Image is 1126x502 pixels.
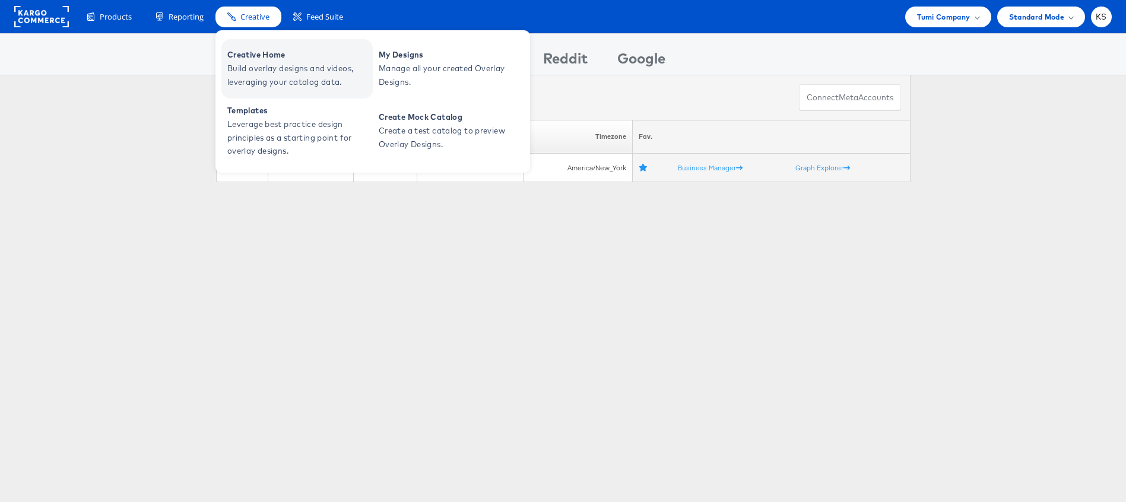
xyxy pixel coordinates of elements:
a: Creative Home Build overlay designs and videos, leveraging your catalog data. [221,39,373,99]
span: Standard Mode [1009,11,1064,23]
div: Reddit [543,48,588,75]
th: Timezone [524,120,633,154]
a: Templates Leverage best practice design principles as a starting point for overlay designs. [221,101,373,161]
span: Products [100,11,132,23]
span: meta [839,92,858,103]
a: Business Manager [678,163,743,172]
div: Google [617,48,665,75]
a: Create Mock Catalog Create a test catalog to preview Overlay Designs. [373,101,524,161]
span: Manage all your created Overlay Designs. [379,62,521,89]
span: KS [1096,13,1107,21]
span: Creative Home [227,48,370,62]
a: Graph Explorer [795,163,850,172]
span: My Designs [379,48,521,62]
span: Build overlay designs and videos, leveraging your catalog data. [227,62,370,89]
span: Create a test catalog to preview Overlay Designs. [379,124,521,151]
span: Templates [227,104,370,117]
a: My Designs Manage all your created Overlay Designs. [373,39,524,99]
span: Leverage best practice design principles as a starting point for overlay designs. [227,117,370,158]
span: Tumi Company [917,11,970,23]
button: ConnectmetaAccounts [799,84,901,111]
span: Feed Suite [306,11,343,23]
span: Reporting [169,11,204,23]
td: America/New_York [524,154,633,182]
span: Creative [240,11,269,23]
span: Create Mock Catalog [379,110,521,124]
